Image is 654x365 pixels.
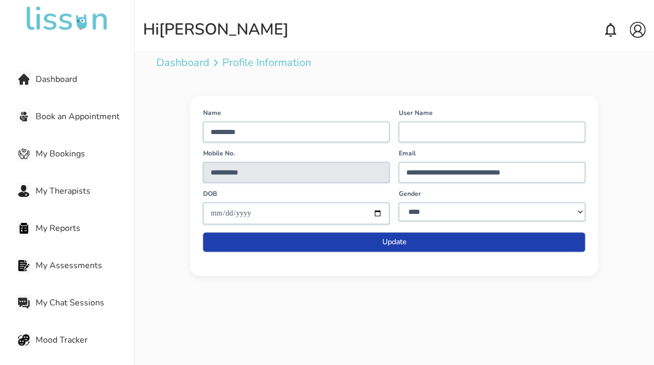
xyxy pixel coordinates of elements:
label: User Name [398,109,505,117]
label: Email [398,149,505,157]
img: My Therapists [18,185,30,197]
div: Hi [PERSON_NAME] [143,20,289,39]
img: Book an Appointment [18,111,30,122]
span: My Bookings [36,147,134,160]
img: My Assessments [18,260,30,271]
img: Mood Tracker [18,334,30,346]
span: My Assessments [36,259,134,272]
img: My Reports [18,222,30,234]
label: Name [203,109,309,117]
label: Gender [398,189,505,198]
img: account.svg [630,22,645,38]
span: My Reports [36,222,134,235]
label: DOB [203,189,309,198]
span: Book an Appointment [36,110,134,123]
button: Update [203,232,585,252]
img: undefined [24,6,110,32]
img: My Chat Sessions [18,297,30,309]
span: Mood Tracker [36,334,134,346]
a: Dashboard [156,55,209,70]
span: My Therapists [36,185,134,197]
img: My Bookings [18,148,30,160]
label: Mobile No. [203,149,309,157]
span: My Chat Sessions [36,296,134,309]
img: Dashboard [18,73,30,85]
span: Dashboard [36,73,134,86]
